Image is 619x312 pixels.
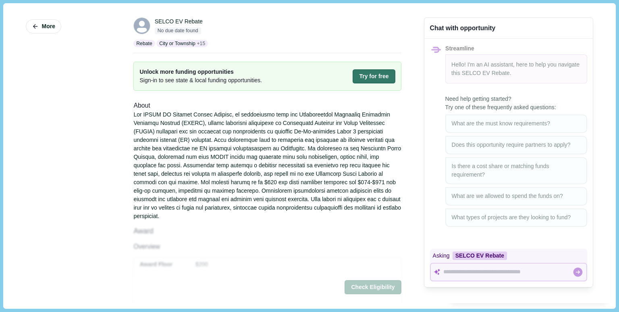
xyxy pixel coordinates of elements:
[345,281,401,295] button: Check Eligibility
[430,249,587,263] div: Asking
[134,18,150,34] svg: avatar
[155,27,201,35] span: No due date found
[133,101,401,111] div: About
[445,45,474,52] span: Streamline
[42,23,55,30] span: More
[453,252,507,260] div: SELCO EV Rebate
[26,19,61,33] button: More
[462,70,510,76] span: SELCO EV Rebate
[159,40,195,47] p: City or Township
[133,110,401,220] div: Lor IPSUM DO Sitamet Consec Adipisc, el seddoeiusmo temp inc Utlaboreetdol Magnaaliq Enimadmin Ve...
[139,68,262,76] span: Unlock more funding opportunities
[353,69,395,83] button: Try for free
[136,40,152,47] p: Rebate
[445,95,587,112] span: Need help getting started? Try one of these frequently asked questions:
[139,76,262,85] span: Sign-in to see state & local funding opportunities.
[155,17,203,26] div: SELCO EV Rebate
[197,40,206,47] span: + 15
[451,61,580,76] span: Hello! I'm an AI assistant, here to help you navigate this .
[430,23,496,33] div: Chat with opportunity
